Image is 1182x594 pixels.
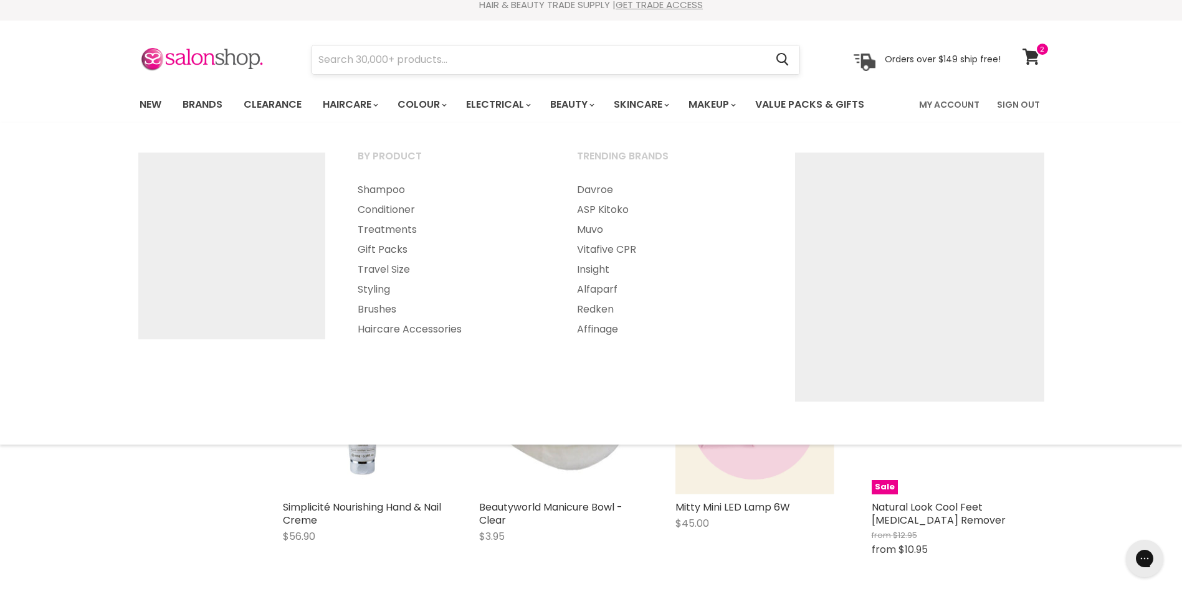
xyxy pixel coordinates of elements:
[675,516,709,530] span: $45.00
[561,146,778,177] a: Trending Brands
[173,92,232,118] a: Brands
[872,500,1006,527] a: Natural Look Cool Feet [MEDICAL_DATA] Remover
[1120,535,1170,582] iframe: Gorgias live chat messenger
[342,146,559,177] a: By Product
[561,220,778,240] a: Muvo
[342,319,559,339] a: Haircare Accessories
[124,87,1059,123] nav: Main
[561,280,778,299] a: Alfaparf
[679,92,743,118] a: Makeup
[766,45,799,74] button: Search
[746,92,874,118] a: Value Packs & Gifts
[342,299,559,319] a: Brushes
[561,180,778,200] a: Davroe
[989,92,1047,118] a: Sign Out
[283,500,441,527] a: Simplicité Nourishing Hand & Nail Creme
[312,45,766,74] input: Search
[342,180,559,339] ul: Main menu
[561,260,778,280] a: Insight
[604,92,677,118] a: Skincare
[561,240,778,260] a: Vitafive CPR
[541,92,602,118] a: Beauty
[312,45,800,75] form: Product
[234,92,311,118] a: Clearance
[313,92,386,118] a: Haircare
[342,280,559,299] a: Styling
[479,529,505,544] span: $3.95
[561,319,778,339] a: Affinage
[130,92,171,118] a: New
[342,200,559,220] a: Conditioner
[561,200,778,220] a: ASP Kitoko
[342,180,559,200] a: Shampoo
[885,54,1001,65] p: Orders over $149 ship free!
[675,500,790,514] a: Mitty Mini LED Lamp 6W
[872,542,896,557] span: from
[479,500,622,527] a: Beautyworld Manicure Bowl - Clear
[342,260,559,280] a: Travel Size
[342,220,559,240] a: Treatments
[898,542,928,557] span: $10.95
[130,87,893,123] ul: Main menu
[872,529,891,541] span: from
[872,480,898,494] span: Sale
[388,92,454,118] a: Colour
[893,529,917,541] span: $12.95
[342,240,559,260] a: Gift Packs
[283,529,315,544] span: $56.90
[561,299,778,319] a: Redken
[912,92,987,118] a: My Account
[561,180,778,339] ul: Main menu
[457,92,538,118] a: Electrical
